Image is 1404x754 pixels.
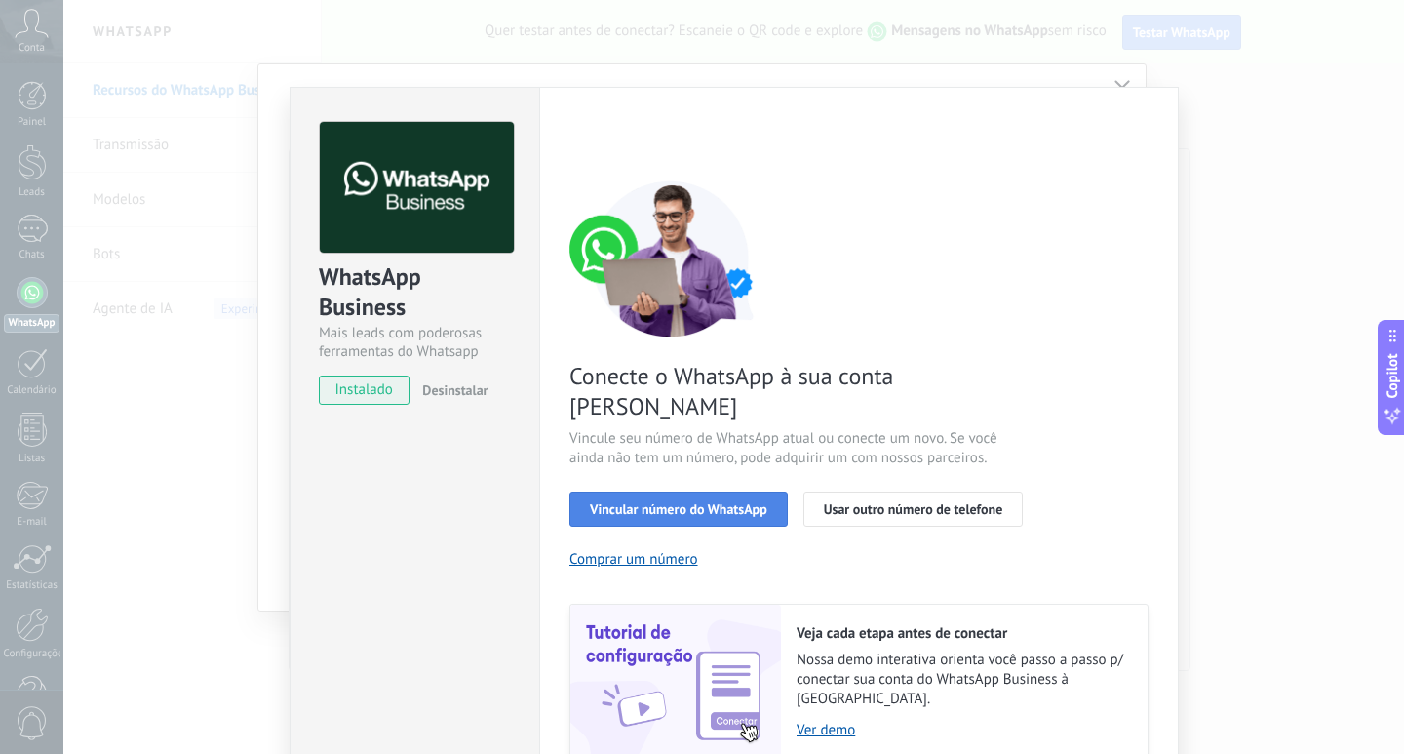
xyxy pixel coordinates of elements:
span: instalado [320,376,409,405]
button: Usar outro número de telefone [803,492,1024,527]
span: Usar outro número de telefone [824,502,1003,516]
button: Desinstalar [414,376,487,405]
div: Mais leads com poderosas ferramentas do Whatsapp [319,324,511,361]
div: WhatsApp Business [319,261,511,324]
span: Nossa demo interativa orienta você passo a passo p/ conectar sua conta do WhatsApp Business à [GE... [797,651,1128,709]
span: Vincular número do WhatsApp [590,502,767,516]
button: Vincular número do WhatsApp [569,492,788,527]
img: connect number [569,180,774,337]
a: Ver demo [797,721,1128,739]
button: Comprar um número [569,550,698,569]
span: Vincule seu número de WhatsApp atual ou conecte um novo. Se você ainda não tem um número, pode ad... [569,429,1033,468]
span: Conecte o WhatsApp à sua conta [PERSON_NAME] [569,361,1033,421]
span: Copilot [1383,353,1402,398]
h2: Veja cada etapa antes de conectar [797,624,1128,643]
span: Desinstalar [422,381,487,399]
img: logo_main.png [320,122,514,254]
